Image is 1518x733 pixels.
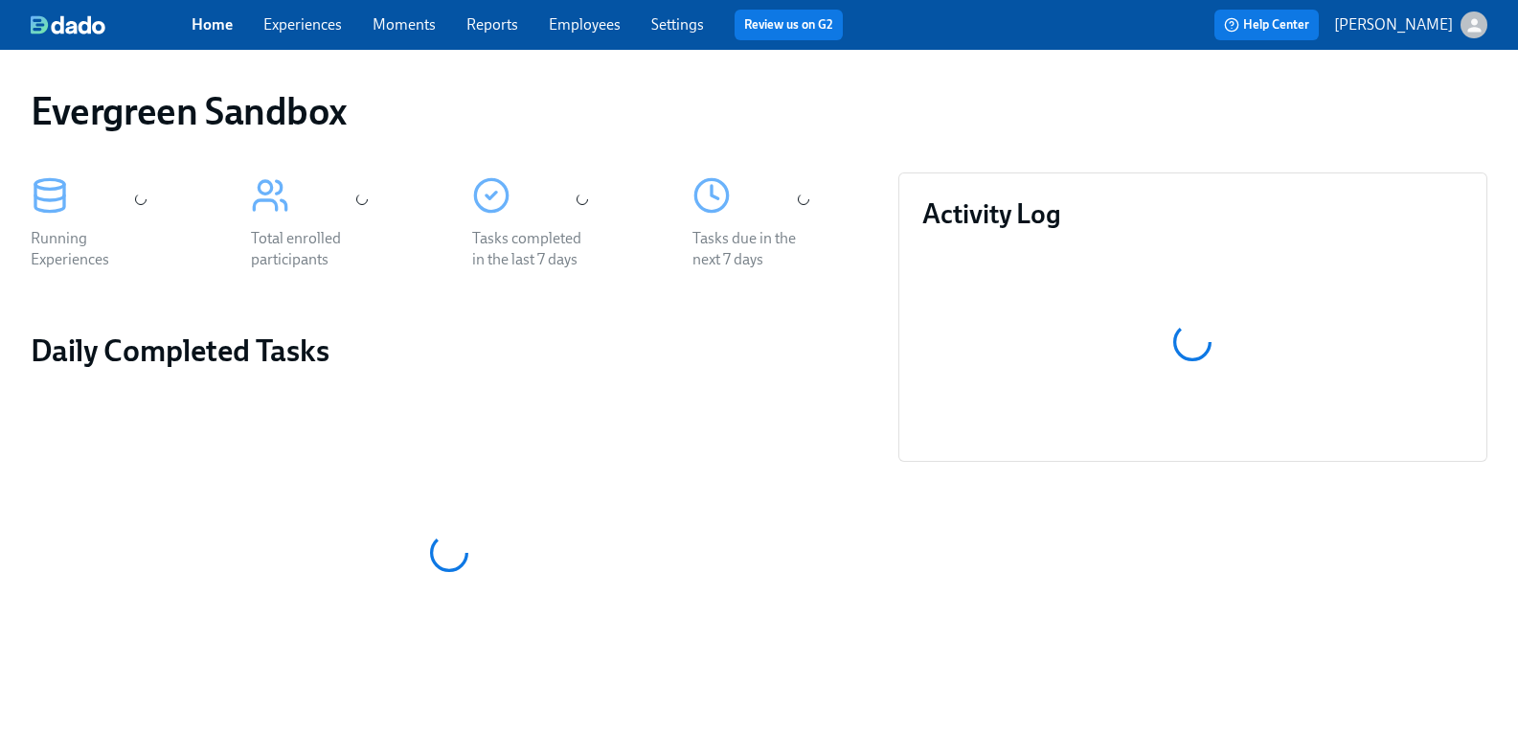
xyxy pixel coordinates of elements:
div: Tasks completed in the last 7 days [472,228,595,270]
a: Employees [549,15,621,34]
div: Total enrolled participants [251,228,374,270]
button: [PERSON_NAME] [1334,11,1487,38]
button: Review us on G2 [735,10,843,40]
span: Help Center [1224,15,1309,34]
h3: Activity Log [922,196,1463,231]
h1: Evergreen Sandbox [31,88,347,134]
div: Tasks due in the next 7 days [692,228,815,270]
a: Moments [373,15,436,34]
h2: Daily Completed Tasks [31,332,868,370]
a: dado [31,15,192,34]
a: Experiences [263,15,342,34]
button: Help Center [1214,10,1319,40]
a: Reports [466,15,518,34]
a: Settings [651,15,704,34]
a: Home [192,15,233,34]
a: Review us on G2 [744,15,833,34]
img: dado [31,15,105,34]
div: Running Experiences [31,228,153,270]
p: [PERSON_NAME] [1334,14,1453,35]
